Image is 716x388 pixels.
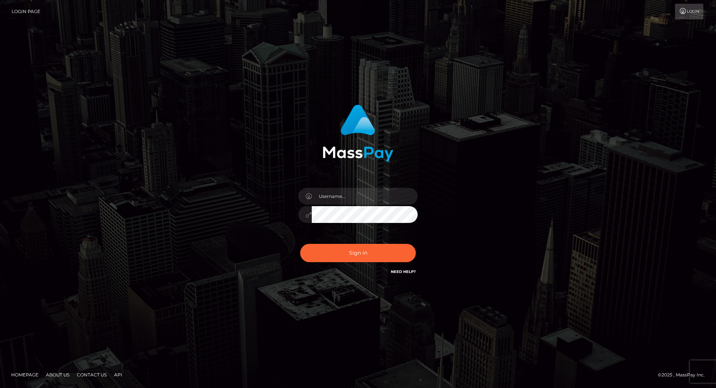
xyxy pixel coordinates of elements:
[43,369,72,381] a: About Us
[312,188,418,205] input: Username...
[8,369,41,381] a: Homepage
[111,369,125,381] a: API
[658,371,710,379] div: © 2025 , MassPay Inc.
[300,244,416,262] button: Sign in
[12,4,40,19] a: Login Page
[323,105,393,162] img: MassPay Login
[675,4,703,19] a: Login
[391,269,416,274] a: Need Help?
[74,369,110,381] a: Contact Us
